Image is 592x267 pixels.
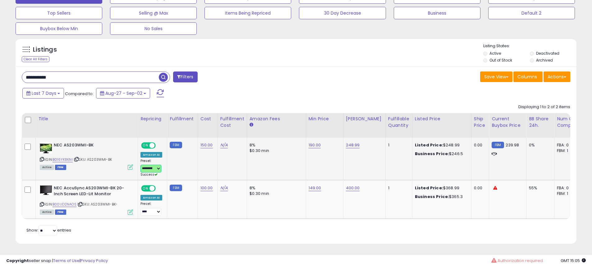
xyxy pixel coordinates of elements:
div: Fulfillable Quantity [388,116,410,129]
span: All listings currently available for purchase on Amazon [40,209,54,215]
h5: Listings [33,45,57,54]
img: 51DAYsTHr-L._SL40_.jpg [40,142,52,154]
div: FBM: 1 [557,148,577,154]
b: Business Price: [415,151,449,157]
img: 41XDh9Z7ZxL._SL40_.jpg [40,185,52,195]
button: Selling @ Max [110,7,197,19]
button: Items Being Repriced [204,7,291,19]
div: 8% [250,142,301,148]
a: 400.00 [346,185,360,191]
div: Amazon AI [140,152,162,158]
small: FBM [170,142,182,148]
div: Min Price [309,116,341,122]
small: FBM [492,142,504,148]
div: Cost [200,116,215,122]
span: OFF [155,186,165,191]
div: ASIN: [40,142,133,169]
a: 149.00 [309,185,321,191]
b: Listed Price: [415,185,443,191]
span: Aug-27 - Sep-02 [105,90,142,96]
span: Columns [517,74,537,80]
a: 150.00 [200,142,213,148]
a: 248.99 [346,142,360,148]
button: Buybox Below Min [16,22,102,35]
button: Business [394,7,480,19]
div: Displaying 1 to 2 of 2 items [518,104,570,110]
a: B016YK8KNI [53,157,73,162]
div: $365.3 [415,194,466,200]
div: $246.5 [415,151,466,157]
button: Default 2 [488,7,575,19]
div: FBA: 0 [557,185,577,191]
span: 2025-09-10 15:05 GMT [561,258,586,264]
div: FBA: 0 [557,142,577,148]
label: Archived [536,58,553,63]
label: Deactivated [536,51,559,56]
a: 190.00 [309,142,321,148]
span: ON [142,186,149,191]
div: $248.99 [415,142,466,148]
div: 1 [388,142,407,148]
span: OFF [155,143,165,148]
a: N/A [220,185,228,191]
div: BB Share 24h. [529,116,552,129]
div: Amazon Fees [250,116,303,122]
div: Listed Price [415,116,469,122]
button: Columns [513,71,543,82]
div: Title [38,116,135,122]
button: Actions [544,71,570,82]
div: Fulfillment Cost [220,116,244,129]
div: Fulfillment [170,116,195,122]
div: 0% [529,142,549,148]
label: Out of Stock [489,58,512,63]
div: Repricing [140,116,164,122]
div: FBM: 1 [557,191,577,196]
div: [PERSON_NAME] [346,116,383,122]
span: Success [140,172,158,177]
div: $0.30 min [250,148,301,154]
div: seller snap | | [6,258,108,264]
div: Preset: [140,159,162,177]
b: NEC AS203WMI-BK [54,142,129,150]
button: No Sales [110,22,197,35]
div: $368.99 [415,185,466,191]
div: 8% [250,185,301,191]
b: Business Price: [415,194,449,200]
div: 1 [388,185,407,191]
a: N/A [220,142,228,148]
span: Show: entries [26,227,71,233]
div: Preset: [140,202,162,216]
p: Listing States: [483,43,576,49]
span: All listings currently available for purchase on Amazon [40,165,54,170]
a: B00UD2NAOS [53,202,76,207]
div: 55% [529,185,549,191]
strong: Copyright [6,258,29,264]
button: Last 7 Days [22,88,64,99]
b: NEC AccuSync AS203WMI-BK 20-Inch Screen LED-Lit Monitor [54,185,129,198]
button: 30 Day Decrease [299,7,386,19]
div: Amazon AI [140,195,162,200]
a: Terms of Use [53,258,80,264]
small: FBM [170,185,182,191]
div: $0.30 min [250,191,301,196]
div: 0.00 [474,142,484,148]
div: Clear All Filters [22,56,49,62]
small: Amazon Fees. [250,122,253,128]
span: Compared to: [65,91,94,97]
button: Filters [173,71,197,82]
span: | SKU: AS203WMI-BK [74,157,112,162]
span: Last 7 Days [32,90,56,96]
button: Top Sellers [16,7,102,19]
div: Ship Price [474,116,486,129]
button: Save View [480,71,512,82]
span: | SKU: AS203WMI-BK- [77,202,117,207]
div: Num of Comp. [557,116,580,129]
span: FBM [55,209,66,215]
div: ASIN: [40,185,133,214]
span: FBM [55,165,66,170]
label: Active [489,51,501,56]
span: 239.98 [506,142,519,148]
a: 100.00 [200,185,213,191]
span: ON [142,143,149,148]
div: 0.00 [474,185,484,191]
